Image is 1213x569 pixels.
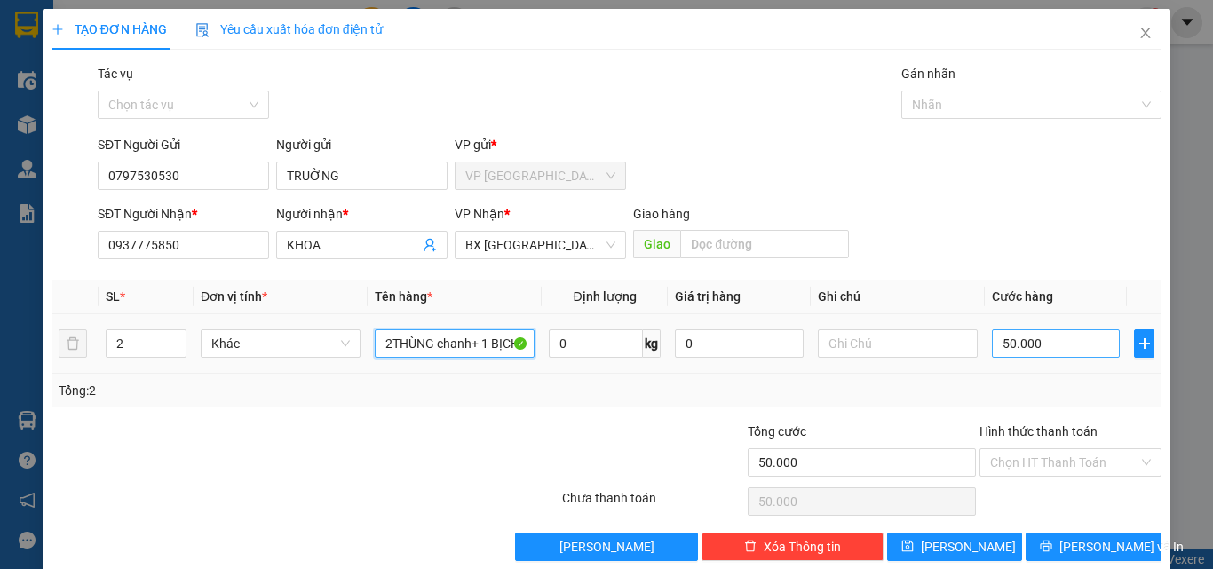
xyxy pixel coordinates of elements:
[887,533,1023,561] button: save[PERSON_NAME]
[15,58,195,79] div: TÙNG
[211,330,350,357] span: Khác
[465,232,615,258] span: BX Tân Châu
[205,115,353,139] div: 30.000
[52,23,64,36] span: plus
[98,67,133,81] label: Tác vụ
[465,162,615,189] span: VP Tân Bình
[1040,540,1052,554] span: printer
[811,280,985,314] th: Ghi chú
[201,289,267,304] span: Đơn vị tính
[208,15,351,36] div: Bàu Đồn
[98,204,269,224] div: SĐT Người Nhận
[675,289,741,304] span: Giá trị hàng
[702,533,884,561] button: deleteXóa Thông tin
[195,22,383,36] span: Yêu cầu xuất hóa đơn điện tử
[979,424,1098,439] label: Hình thức thanh toán
[680,230,849,258] input: Dọc đường
[573,289,636,304] span: Định lượng
[15,15,195,58] div: VP [GEOGRAPHIC_DATA]
[106,289,120,304] span: SL
[764,537,841,557] span: Xóa Thông tin
[375,329,535,358] input: VD: Bàn, Ghế
[59,381,470,400] div: Tổng: 2
[643,329,661,358] span: kg
[748,424,806,439] span: Tổng cước
[1134,329,1154,358] button: plus
[1026,533,1161,561] button: printer[PERSON_NAME] và In
[423,238,437,252] span: user-add
[208,58,351,83] div: 0332744792
[901,67,955,81] label: Gán nhãn
[59,329,87,358] button: delete
[901,540,914,554] span: save
[276,135,448,154] div: Người gửi
[818,329,978,358] input: Ghi Chú
[15,79,195,104] div: 0901915622
[559,537,654,557] span: [PERSON_NAME]
[208,17,250,36] span: Nhận:
[560,488,746,519] div: Chưa thanh toán
[455,135,626,154] div: VP gửi
[675,329,803,358] input: 0
[515,533,697,561] button: [PERSON_NAME]
[992,289,1053,304] span: Cước hàng
[205,119,230,138] span: CC :
[15,17,43,36] span: Gửi:
[455,207,504,221] span: VP Nhận
[633,230,680,258] span: Giao
[98,135,269,154] div: SĐT Người Gửi
[1059,537,1184,557] span: [PERSON_NAME] và In
[276,204,448,224] div: Người nhận
[1135,336,1154,351] span: plus
[1121,9,1170,59] button: Close
[52,22,167,36] span: TẠO ĐƠN HÀNG
[375,289,432,304] span: Tên hàng
[633,207,690,221] span: Giao hàng
[921,537,1016,557] span: [PERSON_NAME]
[744,540,757,554] span: delete
[195,23,210,37] img: icon
[1138,26,1153,40] span: close
[208,36,351,58] div: TUẤN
